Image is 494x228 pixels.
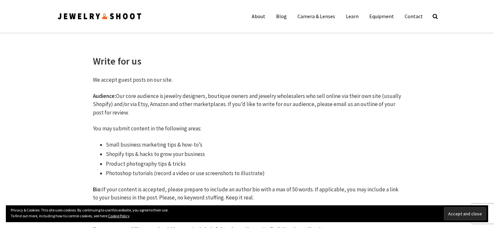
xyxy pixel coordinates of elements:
[108,213,130,218] a: Cookie Policy
[93,92,116,100] strong: Audience:
[106,160,401,168] li: Product photography tips & tricks
[106,150,401,159] li: Shopify tips & hacks to grow your business
[106,141,401,149] li: Small business marketing tips & how-to’s
[106,169,401,178] li: Photoshop tutorials (record a video or use screenshots to illustrate)
[271,10,292,23] a: Blog
[341,10,363,23] a: Learn
[93,76,401,84] p: We accept guest posts on our site.
[247,10,270,23] a: About
[444,207,486,220] input: Accept and close
[293,10,340,23] a: Camera & Lenses
[93,92,401,117] p: Our core audience is jewelry designers, boutique owners and jewelry wholesalers who sell online v...
[93,186,102,193] strong: Bio:
[57,12,142,21] img: Jewelry Photographer Bay Area - San Francisco | Nationwide via Mail
[6,205,488,222] div: Privacy & Cookies: This site uses cookies. By continuing to use this website, you agree to their ...
[93,125,401,133] p: You may submit content in the following areas:
[364,10,399,23] a: Equipment
[93,55,401,67] h1: Write for us
[93,186,401,202] p: If your content is accepted, please prepare to include an author bio with a max of 50 words. If a...
[400,10,428,23] a: Contact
